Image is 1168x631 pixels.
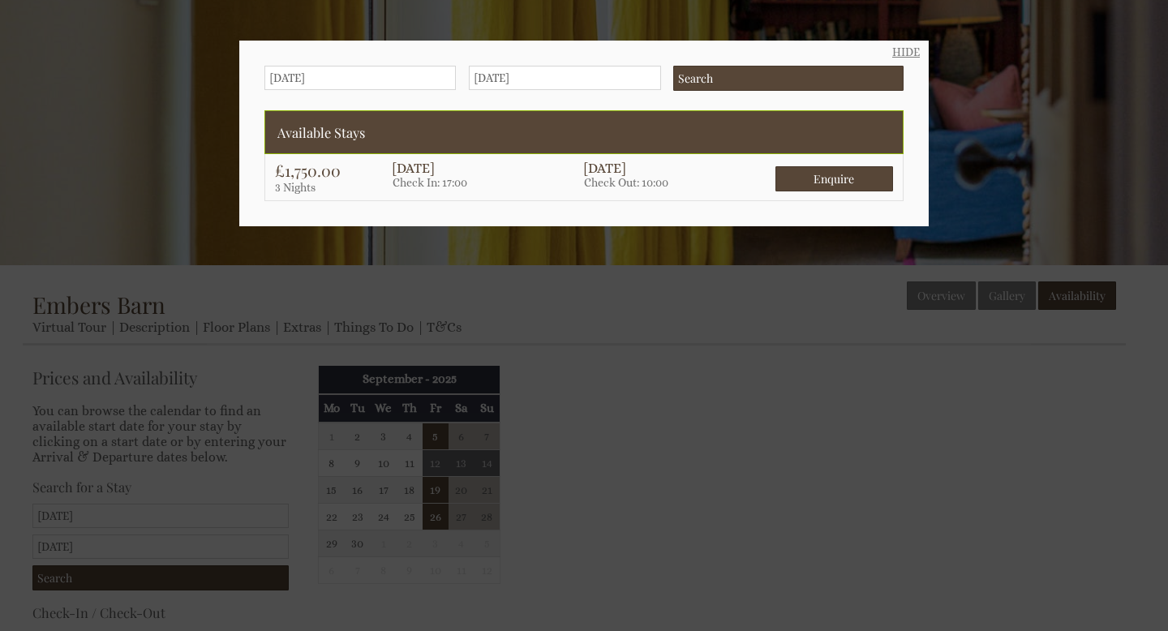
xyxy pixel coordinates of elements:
[275,160,393,181] h4: £1,750.00
[264,66,456,90] input: Arrival Date
[892,45,920,58] a: HIDE
[775,166,893,191] span: Enquire
[469,66,660,90] input: Departure Date (Optional)
[275,181,393,194] p: 3 Nights
[584,176,668,189] span: Check Out: 10:00
[393,161,435,176] span: [DATE]
[277,123,891,141] h3: Available Stays
[393,176,467,189] span: Check In: 17:00
[673,66,904,91] input: Search
[584,161,626,176] span: [DATE]
[265,154,903,200] a: £1,750.00 3 Nights [DATE] Check In: 17:00 [DATE] Check Out: 10:00 Enquire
